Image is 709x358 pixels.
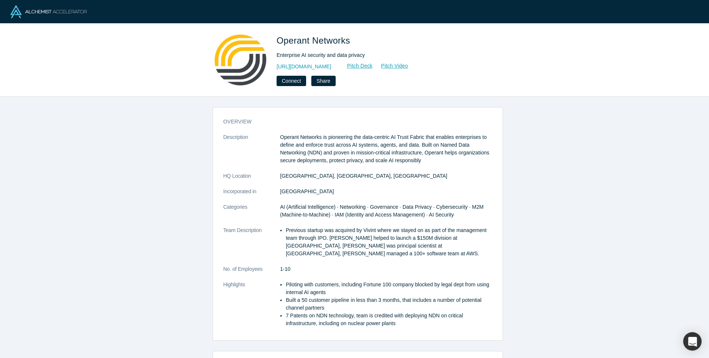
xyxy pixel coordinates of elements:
button: Share [311,76,335,86]
dt: Team Description [223,226,280,265]
dt: Categories [223,203,280,226]
img: Operant Networks's Logo [215,34,266,86]
dt: HQ Location [223,172,280,188]
div: Enterprise AI security and data privacy [277,51,483,59]
img: Alchemist Logo [10,5,87,18]
button: Connect [277,76,306,86]
span: Operant Networks [277,35,353,45]
h3: overview [223,118,482,126]
span: AI (Artificial Intelligence) · Networking · Governance · Data Privacy · Cybersecurity · M2M (Mach... [280,204,484,218]
li: Previous startup was acquired by Vivint where we stayed on as part of the management team through... [286,226,492,258]
p: Operant Networks is pioneering the data-centric AI Trust Fabric that enables enterprises to defin... [280,133,492,164]
li: 7 Patents on NDN technology, team is credited with deploying NDN on critical infrastructure, incl... [286,312,492,327]
dd: 1-10 [280,265,492,273]
a: Pitch Video [373,62,408,70]
dt: No. of Employees [223,265,280,281]
dt: Incorporated in [223,188,280,203]
li: Piloting with customers, including Fortune 100 company blocked by legal dept from using internal ... [286,281,492,296]
a: Pitch Deck [339,62,373,70]
a: [URL][DOMAIN_NAME] [277,63,331,71]
dd: [GEOGRAPHIC_DATA] [280,188,492,195]
li: Built a 50 customer pipeline in less than 3 months, that includes a number of potential channel p... [286,296,492,312]
dd: [GEOGRAPHIC_DATA], [GEOGRAPHIC_DATA], [GEOGRAPHIC_DATA] [280,172,492,180]
dt: Description [223,133,280,172]
dt: Highlights [223,281,280,335]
